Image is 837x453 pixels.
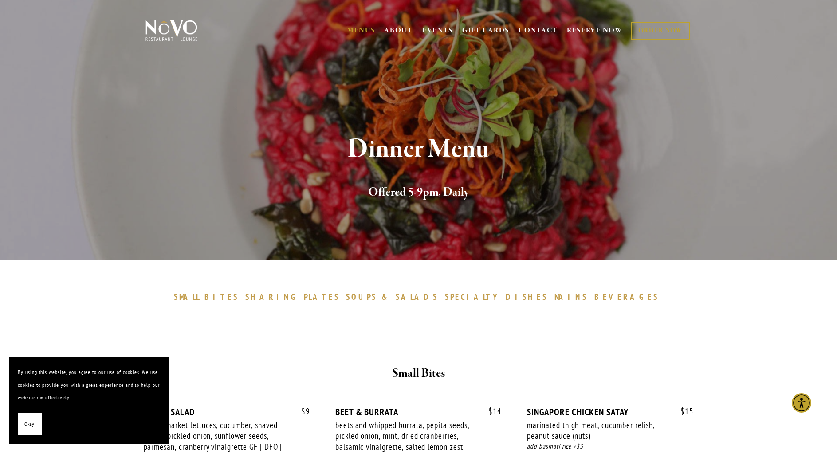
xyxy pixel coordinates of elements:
[445,291,552,302] a: SPECIALTYDISHES
[9,357,169,444] section: Cookie banner
[335,406,502,418] div: BEET & BURRATA
[174,291,200,302] span: SMALL
[160,135,677,164] h1: Dinner Menu
[304,291,340,302] span: PLATES
[519,22,558,39] a: CONTACT
[527,406,693,418] div: SINGAPORE CHICKEN SATAY
[24,418,35,431] span: Okay!
[527,441,693,452] div: add basmati rice +$3
[392,366,445,381] strong: Small Bites
[292,406,310,417] span: 9
[672,406,694,417] span: 15
[384,26,413,35] a: ABOUT
[160,183,677,202] h2: Offered 5-9pm, Daily
[554,291,588,302] span: MAINS
[381,291,391,302] span: &
[506,291,548,302] span: DISHES
[396,291,438,302] span: SALADS
[347,26,375,35] a: MENUS
[527,420,668,441] div: marinated thigh meat, cucumber relish, peanut sauce (nuts)
[245,291,344,302] a: SHARINGPLATES
[144,406,310,418] div: HOUSE SALAD
[479,406,502,417] span: 14
[445,291,502,302] span: SPECIALTY
[594,291,659,302] span: BEVERAGES
[301,406,306,417] span: $
[18,366,160,404] p: By using this website, you agree to our use of cookies. We use cookies to provide you with a grea...
[346,291,377,302] span: SOUPS
[204,291,239,302] span: BITES
[594,291,664,302] a: BEVERAGES
[567,22,623,39] a: RESERVE NOW
[792,393,811,413] div: Accessibility Menu
[631,22,689,40] a: ORDER NOW
[144,20,199,42] img: Novo Restaurant &amp; Lounge
[488,406,493,417] span: $
[422,26,453,35] a: EVENTS
[680,406,685,417] span: $
[554,291,592,302] a: MAINS
[462,22,509,39] a: GIFT CARDS
[346,291,442,302] a: SOUPS&SALADS
[245,291,299,302] span: SHARING
[174,291,244,302] a: SMALLBITES
[18,413,42,436] button: Okay!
